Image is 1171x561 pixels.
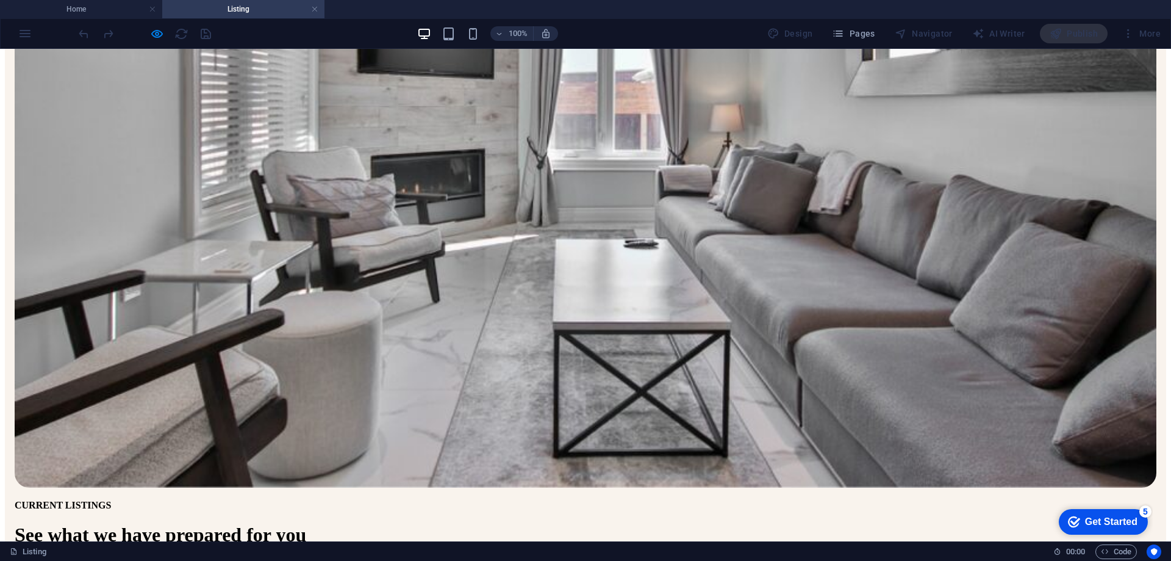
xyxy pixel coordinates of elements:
a: Click to cancel selection. Double-click to open Pages [10,545,46,559]
span: Pages [832,27,875,40]
button: Click here to leave preview mode and continue editing [149,26,164,41]
button: Pages [827,24,879,43]
i: On resize automatically adjust zoom level to fit chosen device. [540,28,551,39]
button: Usercentrics [1147,545,1161,559]
span: 00 00 [1066,545,1085,559]
div: Design (Ctrl+Alt+Y) [762,24,818,43]
h4: Listing [162,2,324,16]
h6: Session time [1053,545,1086,559]
span: Code [1101,545,1131,559]
div: Get Started [36,13,88,24]
button: 100% [490,26,534,41]
div: 5 [90,2,102,15]
button: Code [1095,545,1137,559]
span: : [1075,547,1076,556]
h6: 100% [509,26,528,41]
div: Get Started 5 items remaining, 0% complete [10,6,99,32]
